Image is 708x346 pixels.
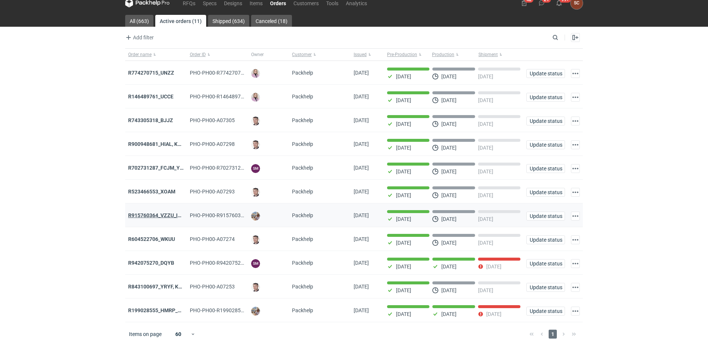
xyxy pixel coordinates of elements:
span: 24/09/2025 [354,236,369,242]
button: Pre-Production [384,49,431,61]
span: Packhelp [292,117,313,123]
span: PHO-PH00-R146489761_UCCE [190,94,262,99]
p: [DATE] [478,145,493,151]
button: Customer [289,49,351,61]
p: [DATE] [478,192,493,198]
p: [DATE] [478,287,493,293]
span: Packhelp [292,236,313,242]
img: Klaudia Wiśniewska [251,69,260,78]
button: Actions [571,212,580,221]
button: Order name [125,49,187,61]
p: [DATE] [441,311,457,317]
input: Search [551,33,575,42]
button: Actions [571,307,580,316]
span: Update status [530,95,562,100]
img: Michał Palasek [251,307,260,316]
span: 19/09/2025 [354,284,369,290]
p: [DATE] [441,287,457,293]
button: Update status [526,93,565,102]
button: Actions [571,164,580,173]
p: [DATE] [396,311,411,317]
a: Active orders (11) [155,15,206,27]
div: 60 [166,329,191,339]
span: Update status [530,261,562,266]
p: [DATE] [396,74,411,79]
span: 26/09/2025 [354,165,369,171]
span: Customer [292,52,312,58]
p: [DATE] [396,216,411,222]
span: Packhelp [292,94,313,99]
span: 1 [549,330,557,339]
p: [DATE] [396,97,411,103]
span: Packhelp [292,212,313,218]
a: All (663) [125,15,153,27]
button: Order ID [187,49,249,61]
a: R774270715_UNZZ [128,70,174,76]
a: R702731287_FCJM_YLPU [128,165,189,171]
button: Add filter [124,33,154,42]
span: Order ID [190,52,206,58]
p: [DATE] [396,169,411,174]
span: Packhelp [292,307,313,313]
button: Actions [571,69,580,78]
a: Canceled (18) [251,15,292,27]
img: Maciej Sikora [251,117,260,125]
a: R604522706_WKUU [128,236,175,242]
span: Items on page [129,330,162,338]
span: Packhelp [292,141,313,147]
span: PHO-PH00-R915760364_VZZU_IOFY [190,212,275,218]
span: PHO-PH00-R702731287_FCJM_YLPU [190,165,277,171]
a: R843100697_YRYF, KUZP [128,284,188,290]
a: R743305318_BJJZ [128,117,173,123]
p: [DATE] [441,74,457,79]
span: Packhelp [292,189,313,195]
p: [DATE] [396,240,411,246]
p: [DATE] [441,216,457,222]
span: Packhelp [292,284,313,290]
span: Production [432,52,454,58]
img: Maciej Sikora [251,235,260,244]
span: Update status [530,166,562,171]
span: 26/09/2025 [354,189,369,195]
p: [DATE] [441,145,457,151]
p: [DATE] [441,240,457,246]
span: Update status [530,190,562,195]
button: Update status [526,188,565,197]
button: Update status [526,69,565,78]
button: Update status [526,259,565,268]
span: PHO-PH00-A07274 [190,236,235,242]
span: Packhelp [292,70,313,76]
span: Update status [530,142,562,147]
figcaption: SM [251,259,260,268]
span: PHO-PH00-A07305 [190,117,235,123]
a: R146489761_UCCE [128,94,173,99]
button: Update status [526,283,565,292]
strong: R915760364_VZZU_IOFY [128,212,188,218]
span: Packhelp [292,165,313,171]
p: [DATE] [441,264,457,270]
button: Update status [526,140,565,149]
span: PHO-PH00-R774270715_UNZZ [190,70,262,76]
p: [DATE] [396,121,411,127]
strong: R199028555_HMRP_BKJH_VHKJ_ZOBC [128,307,223,313]
span: Update status [530,309,562,314]
button: Update status [526,164,565,173]
button: Actions [571,259,580,268]
span: 25/09/2025 [354,212,369,218]
p: [DATE] [441,169,457,174]
span: 01/10/2025 [354,117,369,123]
strong: R900948681_HIAL, KMPI [128,141,187,147]
p: [DATE] [478,240,493,246]
p: [DATE] [478,97,493,103]
button: Actions [571,93,580,102]
span: Pre-Production [387,52,417,58]
button: Actions [571,117,580,125]
a: R942075270_DQYB [128,260,174,266]
span: 02/10/2025 [354,94,369,99]
span: 17/09/2025 [354,307,369,313]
